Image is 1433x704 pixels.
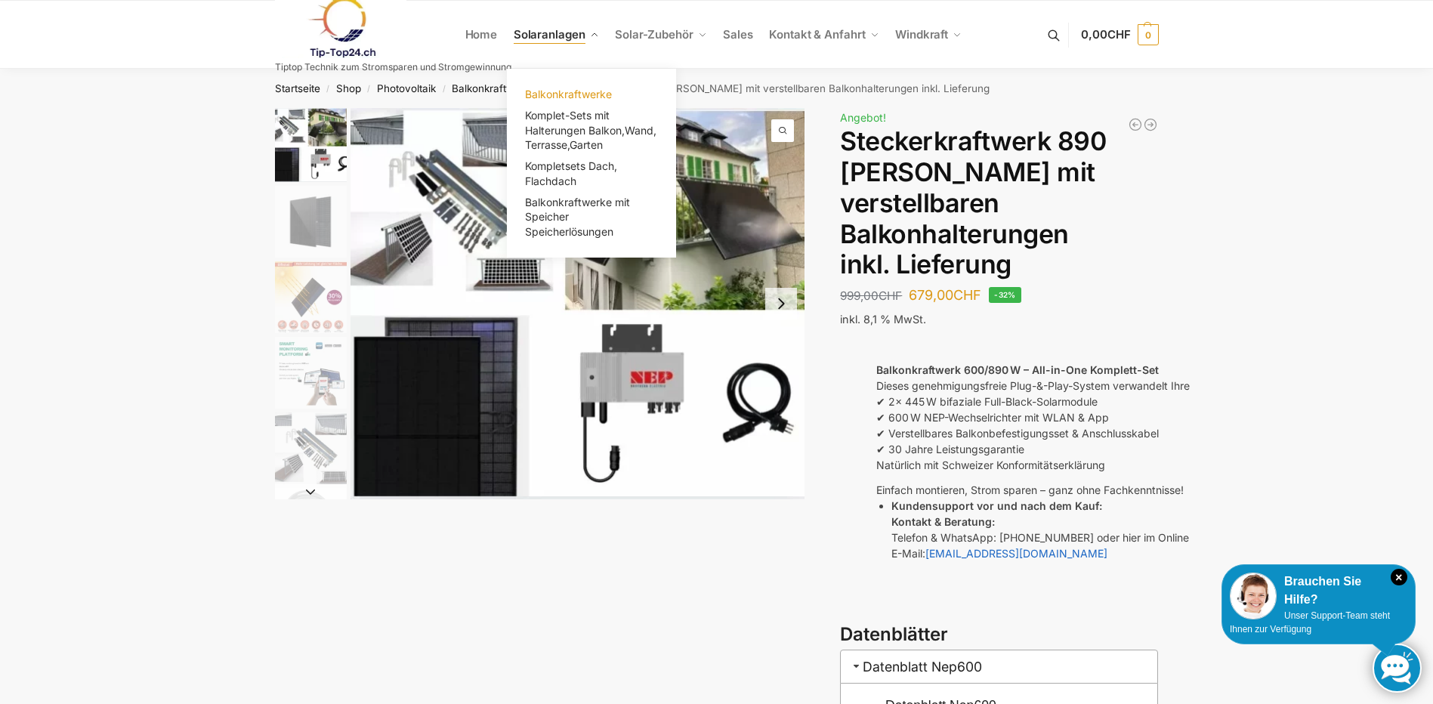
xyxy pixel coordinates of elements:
[925,547,1107,560] a: [EMAIL_ADDRESS][DOMAIN_NAME]
[763,1,885,69] a: Kontakt & Anfahrt
[1081,27,1130,42] span: 0,00
[1138,24,1159,45] span: 0
[248,69,1185,108] nav: Breadcrumb
[275,484,347,499] button: Next slide
[275,261,347,333] img: Bificial 30 % mehr Leistung
[840,289,902,303] bdi: 999,00
[271,486,347,561] li: 6 / 10
[275,186,347,258] img: Maysun
[765,288,797,320] button: Next slide
[525,196,630,238] span: Balkonkraftwerke mit Speicher Speicherlösungen
[452,82,536,94] a: Balkonkraftwerke
[336,82,361,94] a: Shop
[351,108,805,499] img: Komplett mit Balkonhalterung
[275,63,511,72] p: Tiptop Technik zum Stromsparen und Stromgewinnung
[275,108,347,182] img: Komplett mit Balkonhalterung
[507,1,604,69] a: Solaranlagen
[840,111,886,124] span: Angebot!
[514,27,585,42] span: Solaranlagen
[271,259,347,335] li: 3 / 10
[953,287,981,303] span: CHF
[1107,27,1131,42] span: CHF
[361,83,377,95] span: /
[895,27,948,42] span: Windkraft
[516,84,667,105] a: Balkonkraftwerke
[271,335,347,410] li: 4 / 10
[876,363,1159,376] strong: Balkonkraftwerk 600/890 W – All-in-One Komplett-Set
[1391,569,1407,585] i: Schließen
[525,159,617,187] span: Kompletsets Dach, Flachdach
[1128,117,1143,132] a: 890/600 Watt bificiales Balkonkraftwerk mit 1 kWh smarten Speicher
[879,289,902,303] span: CHF
[723,27,753,42] span: Sales
[615,27,693,42] span: Solar-Zubehör
[1230,610,1390,635] span: Unser Support-Team steht Ihnen zur Verfügung
[271,184,347,259] li: 2 / 10
[516,156,667,192] a: Kompletsets Dach, Flachdach
[840,313,926,326] span: inkl. 8,1 % MwSt.
[717,1,759,69] a: Sales
[525,109,656,151] span: Komplet-Sets mit Halterungen Balkon,Wand, Terrasse,Garten
[891,515,995,528] strong: Kontakt & Beratung:
[1143,117,1158,132] a: Balkonkraftwerk 445/600 Watt Bificial
[436,83,452,95] span: /
[516,105,667,156] a: Komplet-Sets mit Halterungen Balkon,Wand, Terrasse,Garten
[989,287,1021,303] span: -32%
[377,82,436,94] a: Photovoltaik
[609,1,713,69] a: Solar-Zubehör
[271,410,347,486] li: 5 / 10
[1230,573,1407,609] div: Brauchen Sie Hilfe?
[840,126,1158,280] h1: Steckerkraftwerk 890 [PERSON_NAME] mit verstellbaren Balkonhalterungen inkl. Lieferung
[271,108,347,184] li: 1 / 10
[1081,12,1158,57] a: 0,00CHF 0
[351,108,805,499] a: 860 Watt Komplett mit BalkonhalterungKomplett mit Balkonhalterung
[909,287,981,303] bdi: 679,00
[516,192,667,242] a: Balkonkraftwerke mit Speicher Speicherlösungen
[840,650,1158,684] h3: Datenblatt Nep600
[320,83,336,95] span: /
[275,82,320,94] a: Startseite
[1230,573,1277,619] img: Customer service
[275,337,347,409] img: H2c172fe1dfc145729fae6a5890126e09w.jpg_960x960_39c920dd-527c-43d8-9d2f-57e1d41b5fed_1445x
[275,412,347,484] img: Aufstaenderung-Balkonkraftwerk_713x
[840,622,1158,648] h3: Datenblätter
[769,27,865,42] span: Kontakt & Anfahrt
[351,108,805,499] li: 1 / 10
[891,499,1102,512] strong: Kundensupport vor und nach dem Kauf:
[525,88,612,100] span: Balkonkraftwerke
[889,1,968,69] a: Windkraft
